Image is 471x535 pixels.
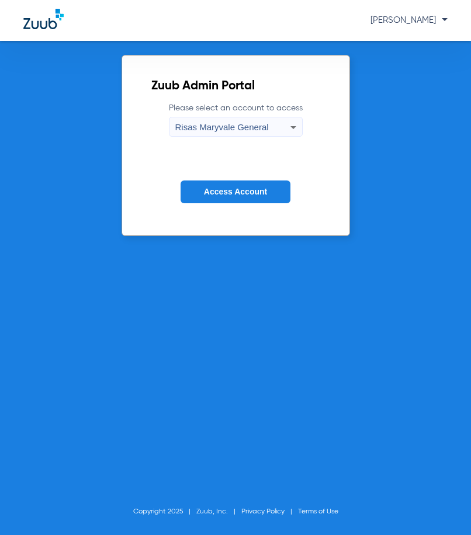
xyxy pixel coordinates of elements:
span: Risas Maryvale General [175,122,269,132]
iframe: Chat Widget [413,479,471,535]
img: Zuub Logo [23,9,64,29]
a: Terms of Use [298,508,338,515]
span: [PERSON_NAME] [370,16,448,25]
a: Privacy Policy [241,508,285,515]
label: Please select an account to access [169,102,303,137]
li: Zuub, Inc. [196,506,241,517]
span: Access Account [204,187,267,196]
li: Copyright 2025 [133,506,196,517]
h2: Zuub Admin Portal [151,81,320,92]
button: Access Account [181,180,290,203]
